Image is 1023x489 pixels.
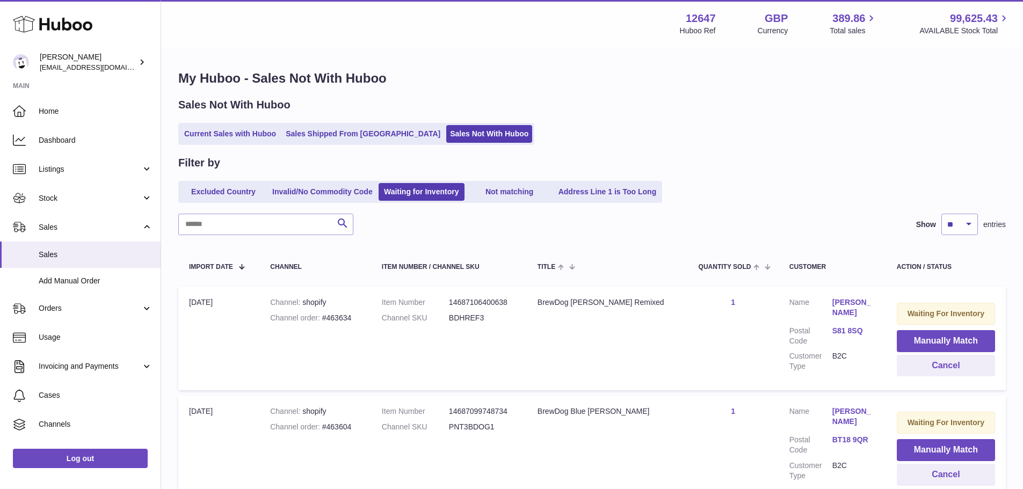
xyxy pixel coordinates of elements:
span: Dashboard [39,135,153,145]
div: Currency [758,26,788,36]
span: Quantity Sold [699,264,751,271]
h2: Filter by [178,156,220,170]
a: 389.86 Total sales [830,11,877,36]
dt: Postal Code [789,326,832,346]
button: Manually Match [897,330,995,352]
div: Huboo Ref [680,26,716,36]
strong: Waiting For Inventory [908,418,984,427]
div: Item Number / Channel SKU [382,264,516,271]
label: Show [916,220,936,230]
a: [PERSON_NAME] [832,297,875,318]
div: shopify [270,406,360,417]
button: Cancel [897,355,995,377]
a: Sales Not With Huboo [446,125,532,143]
span: Sales [39,250,153,260]
a: Current Sales with Huboo [180,125,280,143]
span: Listings [39,164,141,174]
div: BrewDog [PERSON_NAME] Remixed [538,297,677,308]
span: Cases [39,390,153,400]
span: Usage [39,332,153,342]
dt: Customer Type [789,351,832,371]
dt: Postal Code [789,435,832,455]
div: #463604 [270,422,360,432]
div: BrewDog Blue [PERSON_NAME] [538,406,677,417]
div: [PERSON_NAME] [40,52,136,72]
dd: B2C [832,351,875,371]
div: shopify [270,297,360,308]
a: Waiting for Inventory [379,183,465,201]
strong: Channel order [270,313,322,322]
dd: BDHREF3 [449,313,516,323]
button: Manually Match [897,439,995,461]
a: 1 [731,407,735,415]
span: Home [39,106,153,116]
a: Address Line 1 is Too Long [555,183,661,201]
span: Invoicing and Payments [39,361,141,371]
a: Invalid/No Commodity Code [269,183,376,201]
strong: Channel [270,407,302,415]
span: Orders [39,303,141,313]
h2: Sales Not With Huboo [178,98,291,112]
strong: GBP [765,11,788,26]
a: Sales Shipped From [GEOGRAPHIC_DATA] [282,125,444,143]
dt: Item Number [382,297,449,308]
span: 99,625.43 [950,11,998,26]
span: Total sales [830,26,877,36]
a: Excluded Country [180,183,266,201]
span: Import date [189,264,233,271]
dt: Item Number [382,406,449,417]
a: Not matching [467,183,553,201]
td: [DATE] [178,287,259,390]
dt: Channel SKU [382,313,449,323]
strong: Waiting For Inventory [908,309,984,318]
a: Log out [13,449,148,468]
span: Title [538,264,555,271]
dd: 14687099748734 [449,406,516,417]
dt: Name [789,297,832,320]
dd: PNT3BDOG1 [449,422,516,432]
dt: Customer Type [789,461,832,481]
span: Channels [39,419,153,429]
dt: Channel SKU [382,422,449,432]
img: internalAdmin-12647@internal.huboo.com [13,54,29,70]
dd: 14687106400638 [449,297,516,308]
span: Sales [39,222,141,232]
a: BT18 9QR [832,435,875,445]
button: Cancel [897,464,995,486]
strong: Channel [270,298,302,306]
a: S81 8SQ [832,326,875,336]
a: [PERSON_NAME] [832,406,875,427]
dt: Name [789,406,832,429]
strong: 12647 [686,11,716,26]
a: 1 [731,298,735,306]
span: Stock [39,193,141,203]
div: Channel [270,264,360,271]
span: [EMAIL_ADDRESS][DOMAIN_NAME] [40,63,158,71]
strong: Channel order [270,422,322,431]
div: Customer [789,264,875,271]
dd: B2C [832,461,875,481]
div: #463634 [270,313,360,323]
span: Add Manual Order [39,276,153,286]
a: 99,625.43 AVAILABLE Stock Total [919,11,1010,36]
span: entries [983,220,1006,230]
div: Action / Status [897,264,995,271]
span: AVAILABLE Stock Total [919,26,1010,36]
h1: My Huboo - Sales Not With Huboo [178,70,1006,87]
span: 389.86 [832,11,865,26]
